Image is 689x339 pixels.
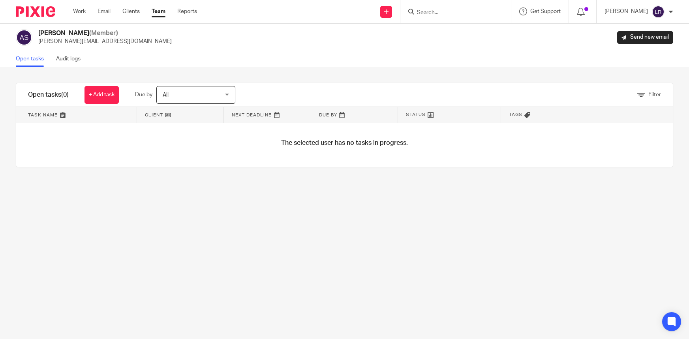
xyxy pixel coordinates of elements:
h1: Open tasks [28,91,69,99]
span: Filter [648,92,661,97]
a: Team [152,7,165,15]
span: All [163,92,169,98]
p: Due by [135,91,152,99]
p: [PERSON_NAME] [605,7,648,15]
a: Email [98,7,111,15]
span: Tags [509,111,522,118]
a: + Add task [84,86,119,104]
a: Reports [177,7,197,15]
input: Search [416,9,487,17]
a: Audit logs [56,51,86,67]
span: (0) [61,92,69,98]
a: Clients [122,7,140,15]
span: (Member) [89,30,118,36]
a: Work [73,7,86,15]
img: svg%3E [652,6,665,18]
img: svg%3E [16,29,32,46]
img: Pixie [16,6,55,17]
a: Send new email [617,31,673,44]
span: Status [406,111,426,118]
h2: [PERSON_NAME] [38,29,172,37]
span: Get Support [530,9,561,14]
a: Open tasks [16,51,50,67]
p: [PERSON_NAME][EMAIL_ADDRESS][DOMAIN_NAME] [38,37,172,45]
h4: The selected user has no tasks in progress. [281,139,408,147]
